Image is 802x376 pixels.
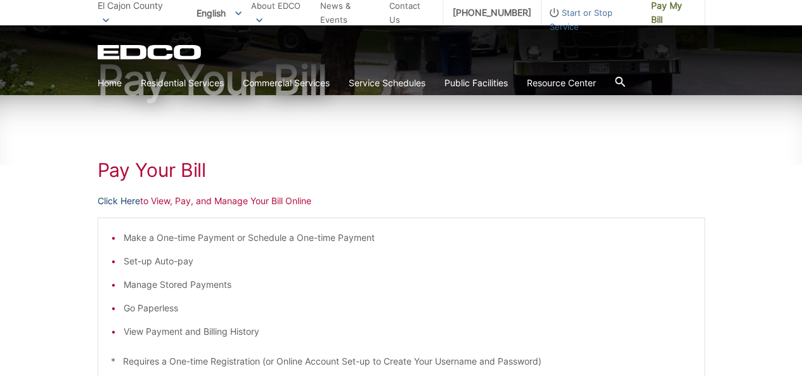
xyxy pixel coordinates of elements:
[124,278,692,292] li: Manage Stored Payments
[444,76,508,90] a: Public Facilities
[98,44,203,60] a: EDCD logo. Return to the homepage.
[98,159,705,181] h1: Pay Your Bill
[141,76,224,90] a: Residential Services
[98,76,122,90] a: Home
[243,76,330,90] a: Commercial Services
[111,354,692,368] p: * Requires a One-time Registration (or Online Account Set-up to Create Your Username and Password)
[98,194,140,208] a: Click Here
[124,254,692,268] li: Set-up Auto-pay
[98,194,705,208] p: to View, Pay, and Manage Your Bill Online
[124,325,692,339] li: View Payment and Billing History
[187,3,251,23] span: English
[124,301,692,315] li: Go Paperless
[527,76,596,90] a: Resource Center
[98,60,705,100] h1: Pay Your Bill
[349,76,425,90] a: Service Schedules
[124,231,692,245] li: Make a One-time Payment or Schedule a One-time Payment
